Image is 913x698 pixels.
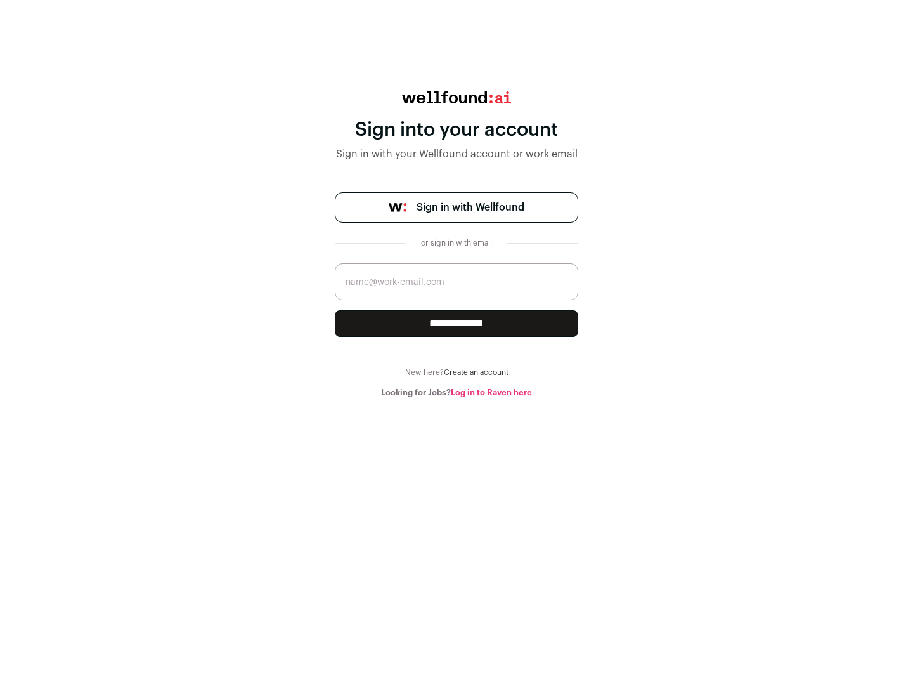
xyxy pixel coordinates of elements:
[335,192,578,223] a: Sign in with Wellfound
[335,367,578,378] div: New here?
[417,200,524,215] span: Sign in with Wellfound
[402,91,511,103] img: wellfound:ai
[389,203,406,212] img: wellfound-symbol-flush-black-fb3c872781a75f747ccb3a119075da62bfe97bd399995f84a933054e44a575c4.png
[416,238,497,248] div: or sign in with email
[444,369,508,376] a: Create an account
[335,119,578,142] div: Sign into your account
[335,147,578,162] div: Sign in with your Wellfound account or work email
[451,388,532,397] a: Log in to Raven here
[335,263,578,300] input: name@work-email.com
[335,388,578,398] div: Looking for Jobs?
